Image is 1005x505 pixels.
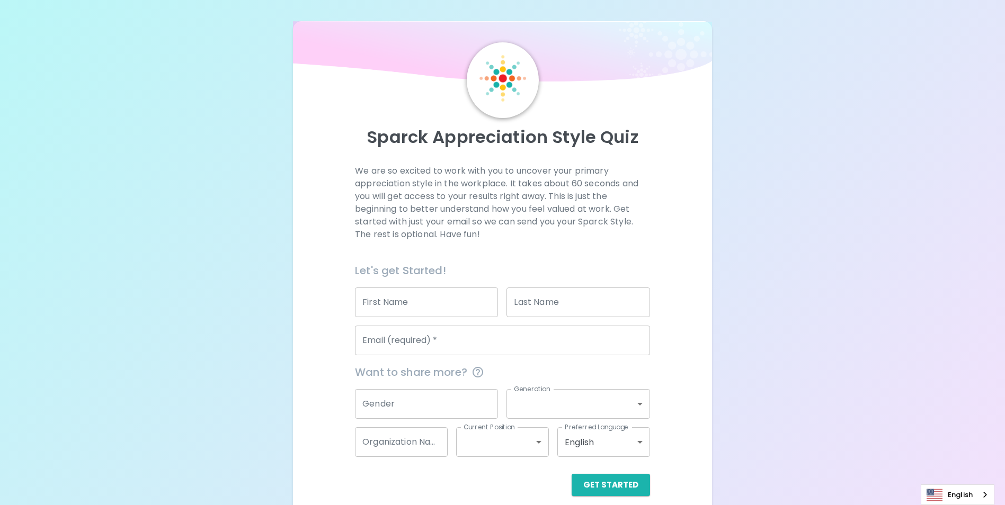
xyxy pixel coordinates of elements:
div: Language [921,484,994,505]
button: Get Started [572,474,650,496]
img: wave [293,21,711,87]
label: Generation [514,384,550,393]
p: We are so excited to work with you to uncover your primary appreciation style in the workplace. I... [355,165,650,241]
a: English [921,485,994,504]
svg: This information is completely confidential and only used for aggregated appreciation studies at ... [472,366,484,378]
p: Sparck Appreciation Style Quiz [306,127,699,148]
aside: Language selected: English [921,484,994,505]
img: Sparck Logo [479,55,526,102]
span: Want to share more? [355,364,650,381]
h6: Let's get Started! [355,262,650,279]
div: English [557,427,650,457]
label: Preferred Language [565,422,628,431]
label: Current Position [464,422,515,431]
